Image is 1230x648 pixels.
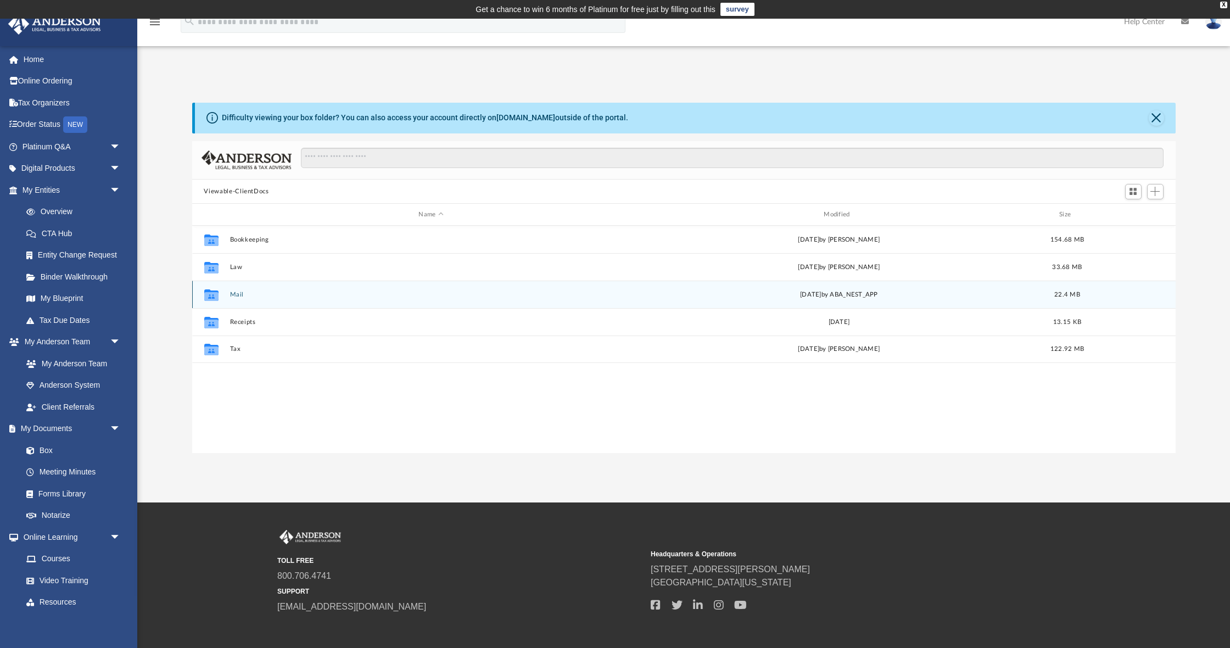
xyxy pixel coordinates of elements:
[110,418,132,440] span: arrow_drop_down
[720,3,754,16] a: survey
[15,266,137,288] a: Binder Walkthrough
[638,262,1041,272] div: [DATE] by [PERSON_NAME]
[651,549,1016,559] small: Headquarters & Operations
[638,344,1041,354] div: [DATE] by [PERSON_NAME]
[15,396,132,418] a: Client Referrals
[8,114,137,136] a: Order StatusNEW
[110,331,132,354] span: arrow_drop_down
[1053,319,1081,325] span: 13.15 KB
[204,187,269,197] button: Viewable-ClientDocs
[651,565,810,574] a: [STREET_ADDRESS][PERSON_NAME]
[476,3,715,16] div: Get a chance to win 6 months of Platinum for free just by filling out this
[15,461,132,483] a: Meeting Minutes
[1220,2,1227,8] div: close
[15,548,132,570] a: Courses
[15,505,132,527] a: Notarize
[15,222,137,244] a: CTA Hub
[1052,264,1082,270] span: 33.68 MB
[301,148,1163,169] input: Search files and folders
[8,92,137,114] a: Tax Organizers
[8,179,137,201] a: My Entitiesarrow_drop_down
[8,526,132,548] a: Online Learningarrow_drop_down
[1094,210,1171,220] div: id
[15,288,132,310] a: My Blueprint
[15,439,126,461] a: Box
[277,530,343,544] img: Anderson Advisors Platinum Portal
[15,353,126,375] a: My Anderson Team
[110,136,132,158] span: arrow_drop_down
[8,331,132,353] a: My Anderson Teamarrow_drop_down
[183,15,195,27] i: search
[1050,346,1083,352] span: 122.92 MB
[1149,110,1164,126] button: Close
[651,578,791,587] a: [GEOGRAPHIC_DATA][US_STATE]
[230,346,633,353] button: Tax
[496,113,555,122] a: [DOMAIN_NAME]
[1050,237,1083,243] span: 154.68 MB
[1045,210,1089,220] div: Size
[277,571,331,580] a: 800.706.4741
[230,236,633,243] button: Bookkeeping
[15,244,137,266] a: Entity Change Request
[8,418,132,440] a: My Documentsarrow_drop_down
[15,591,132,613] a: Resources
[222,112,628,124] div: Difficulty viewing your box folder? You can also access your account directly on outside of the p...
[638,235,1041,245] div: [DATE] by [PERSON_NAME]
[5,13,104,35] img: Anderson Advisors Platinum Portal
[110,158,132,180] span: arrow_drop_down
[8,70,137,92] a: Online Ordering
[277,556,643,566] small: TOLL FREE
[8,136,137,158] a: Platinum Q&Aarrow_drop_down
[637,210,1040,220] div: Modified
[148,21,161,29] a: menu
[63,116,87,133] div: NEW
[8,158,137,180] a: Digital Productsarrow_drop_down
[110,526,132,549] span: arrow_drop_down
[638,290,1041,300] div: [DATE] by ABA_NEST_APP
[15,483,126,505] a: Forms Library
[1147,184,1164,199] button: Add
[1205,14,1222,30] img: User Pic
[229,210,632,220] div: Name
[110,179,132,202] span: arrow_drop_down
[230,264,633,271] button: Law
[15,309,137,331] a: Tax Due Dates
[277,586,643,596] small: SUPPORT
[15,201,137,223] a: Overview
[638,317,1041,327] div: [DATE]
[148,15,161,29] i: menu
[15,375,132,396] a: Anderson System
[8,48,137,70] a: Home
[1054,292,1080,298] span: 22.4 MB
[192,226,1176,454] div: grid
[1125,184,1142,199] button: Switch to Grid View
[230,291,633,298] button: Mail
[197,210,224,220] div: id
[277,602,426,611] a: [EMAIL_ADDRESS][DOMAIN_NAME]
[230,319,633,326] button: Receipts
[15,569,126,591] a: Video Training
